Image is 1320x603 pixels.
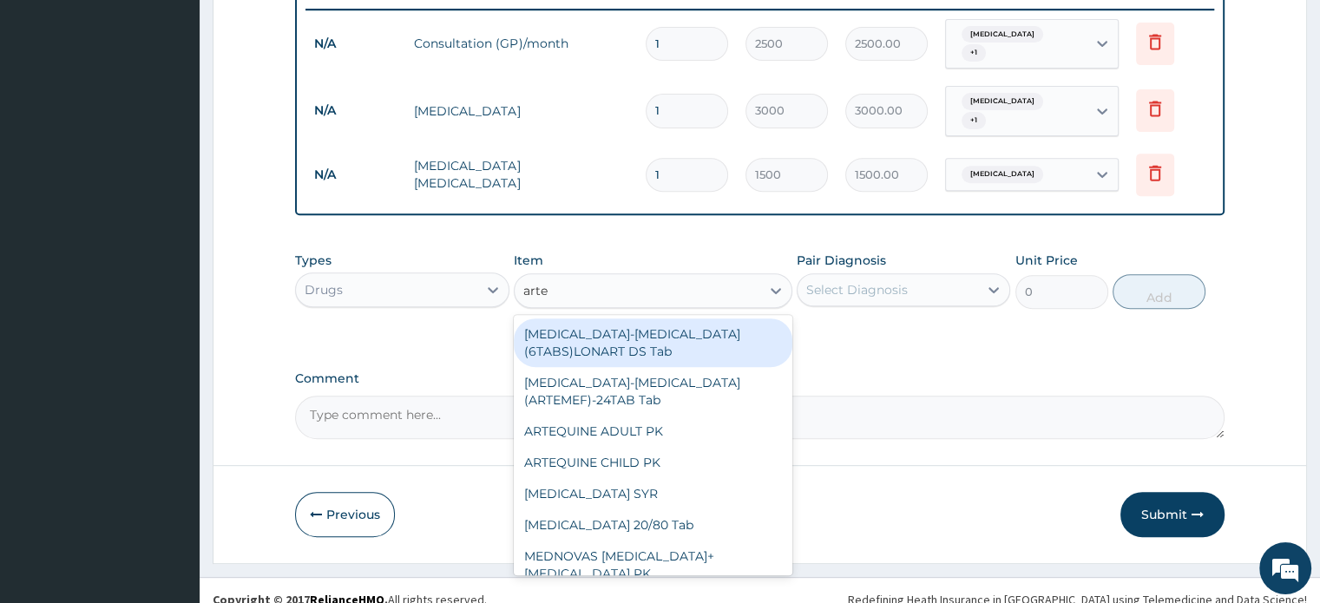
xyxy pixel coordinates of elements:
div: ARTEQUINE ADULT PK [514,416,792,447]
button: Add [1113,274,1205,309]
div: [MEDICAL_DATA] SYR [514,478,792,509]
td: N/A [305,95,405,127]
span: [MEDICAL_DATA] [962,26,1043,43]
td: Consultation (GP)/month [405,26,636,61]
label: Unit Price [1015,252,1078,269]
span: [MEDICAL_DATA] [962,166,1043,183]
div: Minimize live chat window [285,9,326,50]
td: [MEDICAL_DATA] [MEDICAL_DATA] [405,148,636,200]
div: Select Diagnosis [806,281,908,298]
span: + 1 [962,112,986,129]
div: [MEDICAL_DATA]-[MEDICAL_DATA](6TABS)LONART DS Tab [514,318,792,367]
span: We're online! [101,187,240,363]
label: Pair Diagnosis [797,252,886,269]
textarea: Type your message and hit 'Enter' [9,411,331,472]
div: [MEDICAL_DATA] 20/80 Tab [514,509,792,541]
img: d_794563401_company_1708531726252_794563401 [32,87,70,130]
button: Submit [1120,492,1225,537]
button: Previous [295,492,395,537]
div: ARTEQUINE CHILD PK [514,447,792,478]
td: N/A [305,159,405,191]
td: N/A [305,28,405,60]
label: Item [514,252,543,269]
span: + 1 [962,44,986,62]
label: Comment [295,371,1224,386]
td: [MEDICAL_DATA] [405,94,636,128]
div: Chat with us now [90,97,292,120]
div: Drugs [305,281,343,298]
span: [MEDICAL_DATA] [962,93,1043,110]
div: MEDNOVAS [MEDICAL_DATA]+[MEDICAL_DATA] PK [514,541,792,589]
label: Types [295,253,332,268]
div: [MEDICAL_DATA]-[MEDICAL_DATA](ARTEMEF)-24TAB Tab [514,367,792,416]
